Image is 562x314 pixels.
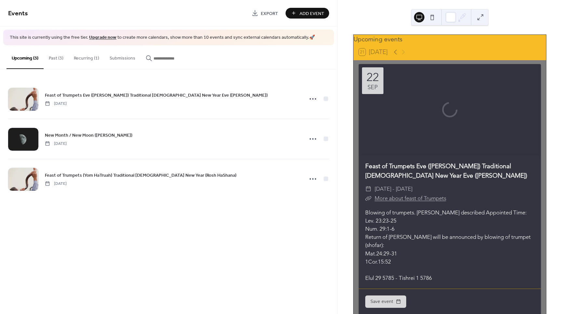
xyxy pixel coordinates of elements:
div: 22 [367,71,379,83]
a: Feast of Trumpets (Yom HaTruah) Traditional [DEMOGRAPHIC_DATA] New Year (Rosh HaShana) [45,171,236,179]
a: Upgrade now [89,33,116,42]
span: Events [8,7,28,20]
a: Export [247,8,283,19]
button: Submissions [104,45,140,68]
span: New Month / New Moon ([PERSON_NAME]) [45,132,132,139]
button: Upcoming (3) [7,45,44,69]
div: ​ [365,194,371,203]
span: Add Event [300,10,324,17]
div: ​ [365,184,371,194]
a: New Month / New Moon ([PERSON_NAME]) [45,131,132,139]
a: Feast of Trumpets Eve ([PERSON_NAME]) Traditional [DEMOGRAPHIC_DATA] New Year Eve ([PERSON_NAME]) [45,91,268,99]
span: This site is currently using the free tier. to create more calendars, show more than 10 events an... [10,34,315,41]
span: [DATE] [45,141,67,146]
span: Feast of Trumpets Eve ([PERSON_NAME]) Traditional [DEMOGRAPHIC_DATA] New Year Eve ([PERSON_NAME]) [45,92,268,99]
span: Feast of Trumpets (Yom HaTruah) Traditional [DEMOGRAPHIC_DATA] New Year (Rosh HaShana) [45,172,236,179]
a: Feast of Trumpets Eve ([PERSON_NAME]) Traditional [DEMOGRAPHIC_DATA] New Year Eve ([PERSON_NAME]) [365,162,527,179]
button: Past (3) [44,45,69,68]
span: Export [261,10,278,17]
a: More about feast of Trumpets [375,195,446,201]
span: [DATE] [45,101,67,106]
div: Blowing of trumpets. [PERSON_NAME] described Appointed Time: Lev. 23:23-25 Num. 29:1-6 Return of ... [359,209,541,282]
span: [DATE] [45,181,67,186]
button: Add Event [286,8,329,19]
div: Sep [368,84,378,90]
div: Upcoming events [354,35,546,44]
span: [DATE] - [DATE] [375,184,412,194]
button: Save event [365,295,406,308]
button: Recurring (1) [69,45,104,68]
